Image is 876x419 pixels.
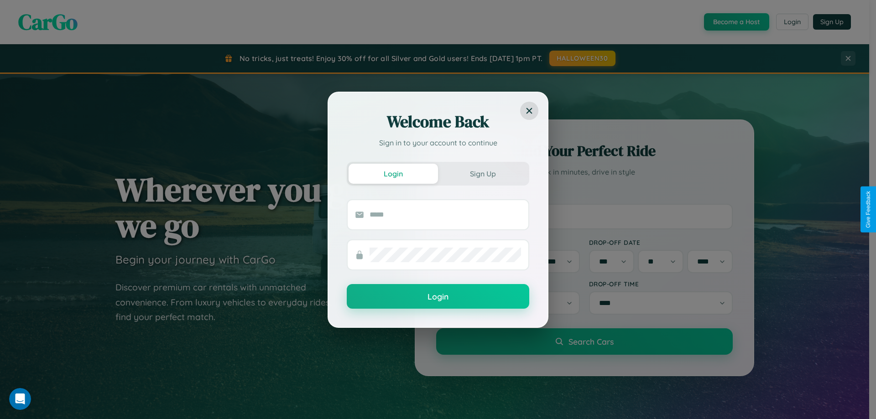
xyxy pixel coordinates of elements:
[347,111,529,133] h2: Welcome Back
[865,191,871,228] div: Give Feedback
[349,164,438,184] button: Login
[9,388,31,410] iframe: Intercom live chat
[438,164,527,184] button: Sign Up
[347,284,529,309] button: Login
[347,137,529,148] p: Sign in to your account to continue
